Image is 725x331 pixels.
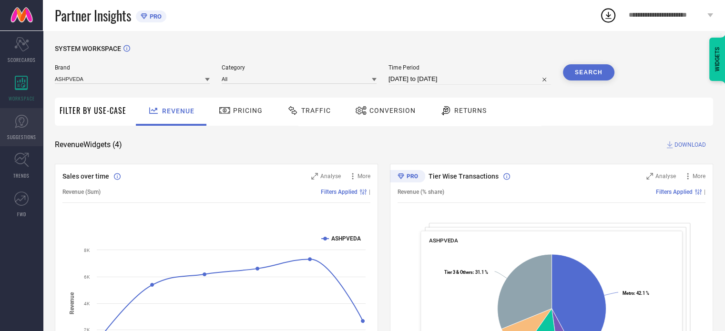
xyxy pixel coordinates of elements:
[55,45,121,52] span: SYSTEM WORKSPACE
[357,173,370,180] span: More
[84,301,90,306] text: 4K
[444,270,488,275] text: : 31.1 %
[147,13,162,20] span: PRO
[600,7,617,24] div: Open download list
[60,105,126,116] span: Filter By Use-Case
[369,189,370,195] span: |
[55,140,122,150] span: Revenue Widgets ( 4 )
[390,170,425,184] div: Premium
[233,107,263,114] span: Pricing
[320,173,341,180] span: Analyse
[656,189,693,195] span: Filters Applied
[331,235,361,242] text: ASHPVEDA
[301,107,331,114] span: Traffic
[444,270,473,275] tspan: Tier 3 & Others
[388,73,551,85] input: Select time period
[429,237,458,244] span: ASHPVEDA
[369,107,416,114] span: Conversion
[9,95,35,102] span: WORKSPACE
[388,64,551,71] span: Time Period
[69,291,75,314] tspan: Revenue
[17,211,26,218] span: FWD
[623,291,634,296] tspan: Metro
[222,64,377,71] span: Category
[398,189,444,195] span: Revenue (% share)
[162,107,194,115] span: Revenue
[321,189,357,195] span: Filters Applied
[7,133,36,140] span: SUGGESTIONS
[674,140,706,150] span: DOWNLOAD
[84,274,90,280] text: 6K
[563,64,614,80] button: Search
[62,172,109,180] span: Sales over time
[454,107,487,114] span: Returns
[13,172,30,179] span: TRENDS
[623,291,649,296] text: : 42.1 %
[429,172,499,180] span: Tier Wise Transactions
[55,6,131,25] span: Partner Insights
[62,189,101,195] span: Revenue (Sum)
[646,173,653,180] svg: Zoom
[693,173,705,180] span: More
[311,173,318,180] svg: Zoom
[55,64,210,71] span: Brand
[8,56,36,63] span: SCORECARDS
[704,189,705,195] span: |
[84,248,90,253] text: 8K
[655,173,676,180] span: Analyse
